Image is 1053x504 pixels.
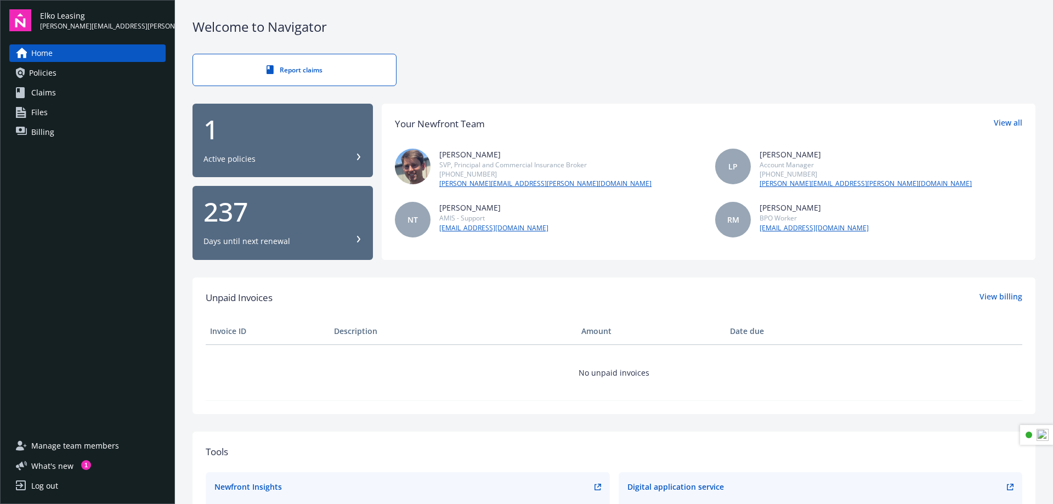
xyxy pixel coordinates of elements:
button: 1Active policies [193,104,373,178]
div: [PERSON_NAME] [439,149,652,160]
div: Days until next renewal [203,236,290,247]
a: [EMAIL_ADDRESS][DOMAIN_NAME] [439,223,548,233]
div: [PERSON_NAME] [439,202,548,213]
button: What's new1 [9,460,91,472]
span: RM [727,214,739,225]
a: [PERSON_NAME][EMAIL_ADDRESS][PERSON_NAME][DOMAIN_NAME] [760,179,972,189]
span: Files [31,104,48,121]
a: Manage team members [9,437,166,455]
span: Policies [29,64,56,82]
div: AMIS - Support [439,213,548,223]
div: Account Manager [760,160,972,169]
a: Claims [9,84,166,101]
div: [PHONE_NUMBER] [760,169,972,179]
div: SVP, Principal and Commercial Insurance Broker [439,160,652,169]
a: Home [9,44,166,62]
a: View all [994,117,1022,131]
div: Active policies [203,154,256,165]
div: [PERSON_NAME] [760,202,869,213]
th: Invoice ID [206,318,330,344]
th: Description [330,318,577,344]
div: Report claims [215,65,374,75]
button: Elko Leasing[PERSON_NAME][EMAIL_ADDRESS][PERSON_NAME][DOMAIN_NAME] [40,9,166,31]
span: Manage team members [31,437,119,455]
div: Log out [31,477,58,495]
span: What ' s new [31,460,73,472]
a: [EMAIL_ADDRESS][DOMAIN_NAME] [760,223,869,233]
a: Billing [9,123,166,141]
span: Unpaid Invoices [206,291,273,305]
a: Files [9,104,166,121]
th: Date due [726,318,850,344]
div: 237 [203,199,362,225]
div: [PHONE_NUMBER] [439,169,652,179]
div: Tools [206,445,1022,459]
td: No unpaid invoices [206,344,1022,400]
div: Digital application service [627,481,724,492]
div: 1 [203,116,362,143]
button: 237Days until next renewal [193,186,373,260]
span: Home [31,44,53,62]
span: NT [407,214,418,225]
img: navigator-logo.svg [9,9,31,31]
div: BPO Worker [760,213,869,223]
span: [PERSON_NAME][EMAIL_ADDRESS][PERSON_NAME][DOMAIN_NAME] [40,21,166,31]
span: Claims [31,84,56,101]
div: [PERSON_NAME] [760,149,972,160]
img: photo [395,149,431,184]
span: LP [728,161,738,172]
div: Welcome to Navigator [193,18,1035,36]
span: Billing [31,123,54,141]
a: [PERSON_NAME][EMAIL_ADDRESS][PERSON_NAME][DOMAIN_NAME] [439,179,652,189]
a: Report claims [193,54,397,86]
div: 1 [81,460,91,470]
span: Elko Leasing [40,10,166,21]
a: View billing [980,291,1022,305]
div: Your Newfront Team [395,117,485,131]
th: Amount [577,318,726,344]
div: Newfront Insights [214,481,282,492]
a: Policies [9,64,166,82]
